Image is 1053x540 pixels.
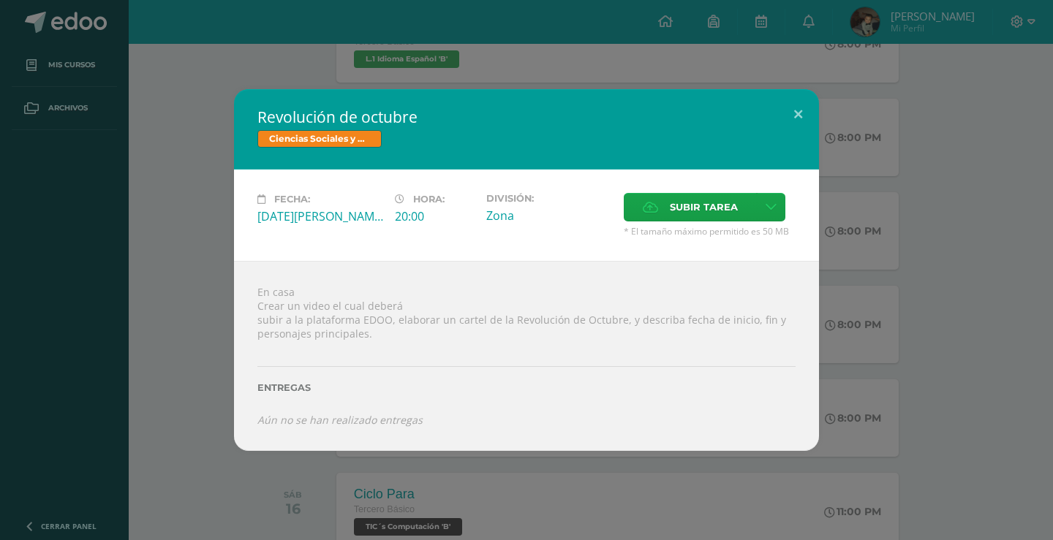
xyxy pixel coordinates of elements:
[257,208,383,224] div: [DATE][PERSON_NAME]
[257,413,423,427] i: Aún no se han realizado entregas
[486,193,612,204] label: División:
[257,382,796,393] label: Entregas
[274,194,310,205] span: Fecha:
[777,89,819,139] button: Close (Esc)
[670,194,738,221] span: Subir tarea
[624,225,796,237] span: * El tamaño máximo permitido es 50 MB
[234,261,819,450] div: En casa Crear un video el cual deberá subir a la plataforma EDOO, elaborar un cartel de la Revolu...
[395,208,475,224] div: 20:00
[257,107,796,127] h2: Revolución de octubre
[413,194,445,205] span: Hora:
[257,130,382,148] span: Ciencias Sociales y Formación Ciudadana
[486,208,612,224] div: Zona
